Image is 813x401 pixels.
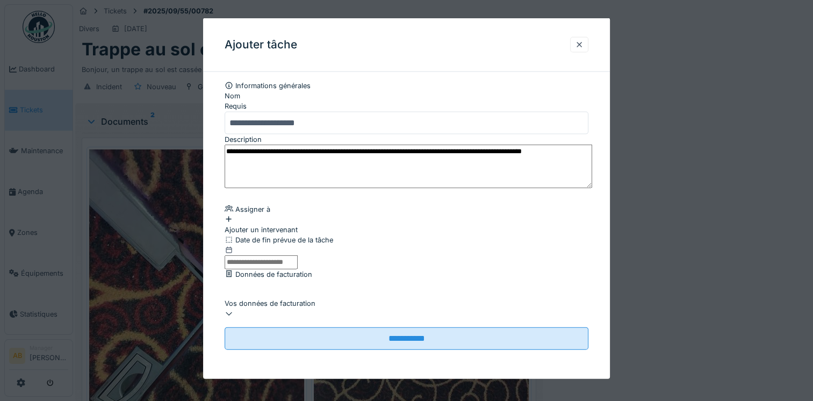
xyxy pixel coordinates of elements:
[225,38,297,52] h3: Ajouter tâche
[225,269,588,279] div: Données de facturation
[225,298,588,309] div: Vos données de facturation
[225,134,262,144] label: Description
[225,235,588,245] div: Date de fin prévue de la tâche
[225,214,588,234] div: Ajouter un intervenant
[225,101,588,111] div: Requis
[225,91,240,101] label: Nom
[225,81,588,91] div: Informations générales
[225,204,588,214] div: Assigner à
